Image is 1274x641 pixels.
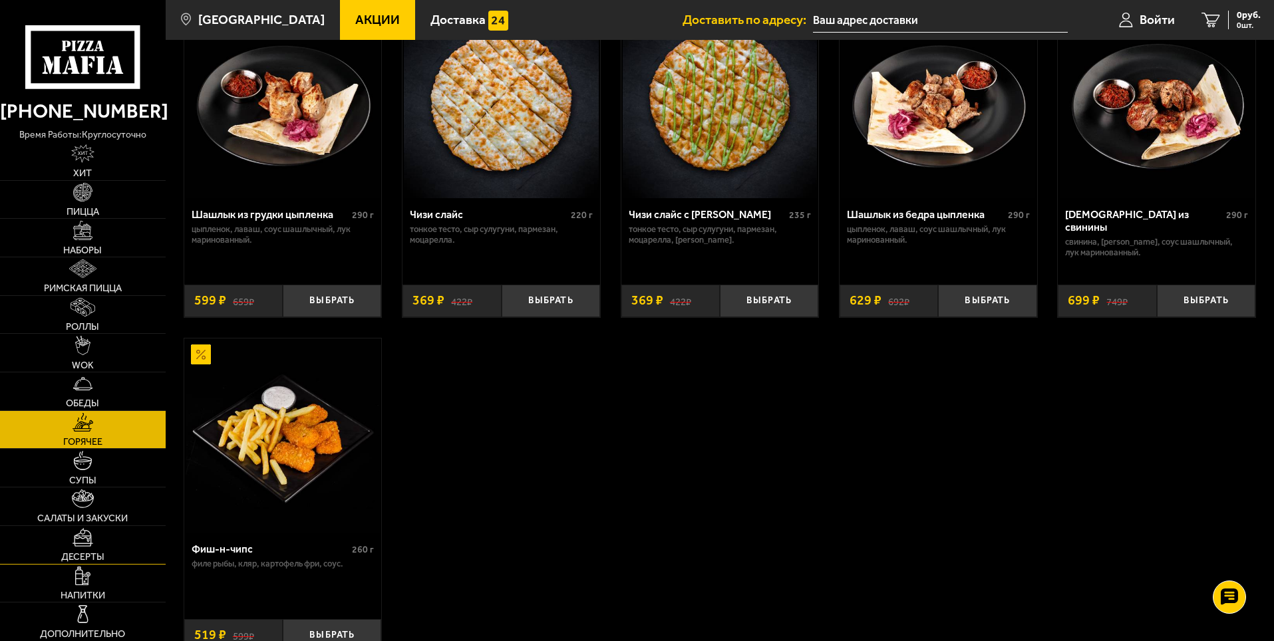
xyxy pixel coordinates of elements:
span: 599 ₽ [194,294,226,307]
button: Выбрать [720,285,818,317]
span: WOK [72,360,94,370]
p: тонкое тесто, сыр сулугуни, пармезан, моцарелла, [PERSON_NAME]. [629,224,812,245]
span: 290 г [1226,209,1248,221]
span: 369 ₽ [412,294,444,307]
button: Выбрать [502,285,600,317]
p: цыпленок, лаваш, соус шашлычный, лук маринованный. [847,224,1030,245]
span: Напитки [61,590,105,600]
span: Хит [73,168,92,178]
span: Акции [355,13,400,26]
input: Ваш адрес доставки [813,8,1068,33]
span: 369 ₽ [631,294,663,307]
a: АкционныйШашлык из грудки цыпленка [184,4,382,198]
img: Чизи слайс [404,4,598,198]
img: Фиш-н-чипс [186,338,380,533]
a: АкционныйШашлык из бедра цыпленка [840,4,1037,198]
a: АкционныйЧизи слайс с соусом Ранч [621,4,819,198]
span: 699 ₽ [1068,294,1100,307]
img: Шашлык из грудки цыпленка [186,4,380,198]
div: [DEMOGRAPHIC_DATA] из свинины [1065,208,1223,233]
s: 422 ₽ [670,294,691,307]
p: цыпленок, лаваш, соус шашлычный, лук маринованный. [192,224,375,245]
img: Чизи слайс с соусом Ранч [623,4,817,198]
span: Салаты и закуски [37,513,128,523]
p: свинина, [PERSON_NAME], соус шашлычный, лук маринованный. [1065,237,1248,258]
img: Акционный [191,344,211,364]
span: Римская пицца [44,283,122,293]
img: Шашлык из свинины [1060,4,1254,198]
s: 422 ₽ [451,294,472,307]
div: Шашлык из грудки цыпленка [192,208,349,221]
a: АкционныйЧизи слайс [402,4,600,198]
span: Горячее [63,437,102,446]
div: Шашлык из бедра цыпленка [847,208,1005,221]
span: Обеды [66,398,99,408]
span: Дополнительно [40,629,125,638]
p: тонкое тесто, сыр сулугуни, пармезан, моцарелла. [410,224,593,245]
button: Выбрать [1157,285,1255,317]
s: 749 ₽ [1106,294,1128,307]
span: 235 г [789,209,811,221]
span: 0 шт. [1237,21,1261,29]
button: Выбрать [938,285,1036,317]
span: 220 г [571,209,593,221]
img: 15daf4d41897b9f0e9f617042186c801.svg [488,11,508,31]
span: [GEOGRAPHIC_DATA] [198,13,325,26]
s: 659 ₽ [233,294,254,307]
p: филе рыбы, кляр, картофель фри, соус. [192,559,375,569]
span: 0 руб. [1237,11,1261,20]
div: Фиш-н-чипс [192,543,349,555]
div: Чизи слайс с [PERSON_NAME] [629,208,786,221]
span: Доставка [430,13,486,26]
a: АкционныйФиш-н-чипс [184,338,382,533]
span: Доставить по адресу: [683,13,813,26]
s: 692 ₽ [888,294,909,307]
span: 290 г [352,209,374,221]
span: 290 г [1008,209,1030,221]
span: Войти [1140,13,1175,26]
span: 629 ₽ [850,294,881,307]
span: Супы [69,475,96,485]
img: Шашлык из бедра цыпленка [841,4,1035,198]
a: АкционныйШашлык из свинины [1058,4,1255,198]
span: 260 г [352,544,374,555]
button: Выбрать [283,285,381,317]
span: Десерты [61,552,104,561]
div: Чизи слайс [410,208,567,221]
span: Роллы [66,322,99,331]
span: Пицца [67,207,99,216]
span: Наборы [63,245,102,255]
